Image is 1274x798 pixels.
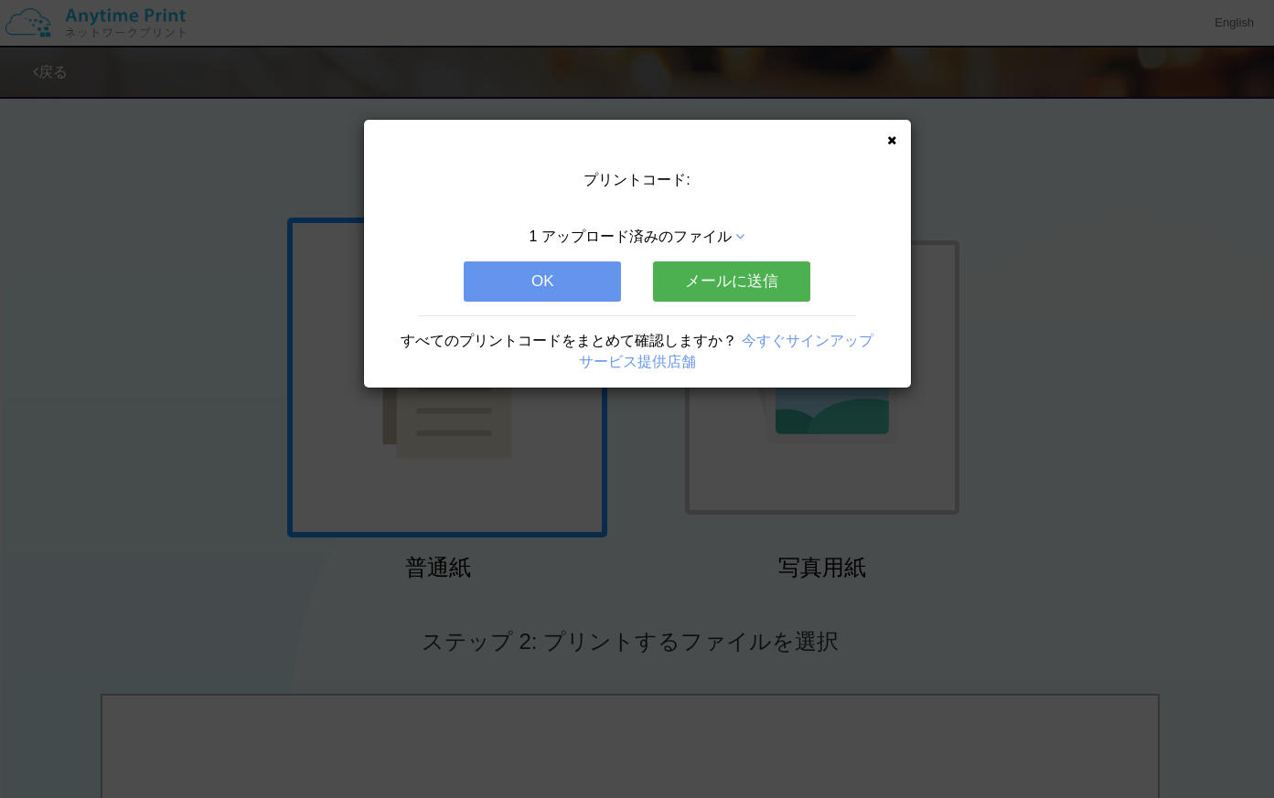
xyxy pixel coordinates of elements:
a: サービス提供店舗 [579,354,696,369]
a: 今すぐサインアップ [742,333,873,348]
button: メールに送信 [653,261,810,302]
button: OK [464,261,621,302]
span: プリントコード: [583,172,690,187]
span: 1 アップロード済みのファイル [530,229,732,244]
span: すべてのプリントコードをまとめて確認しますか？ [401,333,737,348]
